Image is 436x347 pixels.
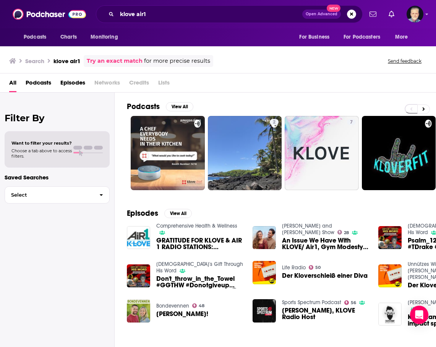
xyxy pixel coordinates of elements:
[24,32,46,42] span: Podcasts
[91,32,118,42] span: Monitoring
[5,192,93,197] span: Select
[129,77,149,92] span: Credits
[156,237,243,250] a: GRATITUDE FOR KLOVE & AIR 1 RADIO STATIONS: RESOURCES FOR HOPE AND INSPIRATION
[386,58,424,64] button: Send feedback
[85,30,128,44] button: open menu
[378,264,402,288] img: Der Kloverschleiß einer Diva
[199,304,204,308] span: 48
[127,209,192,218] a: EpisodesView All
[347,119,356,125] a: 7
[5,174,110,181] p: Saved Searches
[26,77,51,92] a: Podcasts
[53,57,81,65] h3: klove air1
[282,307,369,320] a: Scott Smith, KLOVE Radio Host
[208,116,282,190] a: 2
[390,30,418,44] button: open menu
[378,303,402,326] img: Klove fan awards book impact speech
[87,57,143,65] a: Try an exact match
[60,77,85,92] a: Episodes
[156,261,243,274] a: God's Gift Through His Word
[5,112,110,124] h2: Filter By
[156,223,237,229] a: Comprehensive Health & Wellness
[282,307,369,320] span: [PERSON_NAME], KLOVE Radio Host
[156,275,243,288] a: Don't_throw_in_the_Towel #GGTHW #Donotgiveup #TDrake #ShiftingBillions©️ @air1radio@klove
[309,265,321,270] a: 50
[344,231,349,235] span: 28
[96,5,363,23] div: Search podcasts, credits, & more...
[273,119,276,126] span: 2
[127,299,150,323] img: Kløver!
[282,237,369,250] a: An Issue We Have With KLOVE/ Air1, Gym Modesty Debate | P&M After Dark (Ep 9)
[386,8,397,21] a: Show notifications dropdown
[60,32,77,42] span: Charts
[166,102,193,111] button: View All
[344,32,380,42] span: For Podcasters
[25,57,44,65] h3: Search
[351,301,356,305] span: 56
[395,32,408,42] span: More
[158,77,170,92] span: Lists
[270,119,279,125] a: 2
[282,272,368,279] a: Der Kloverschleiß einer Diva
[306,12,337,16] span: Open Advanced
[127,102,160,111] h2: Podcasts
[366,8,379,21] a: Show notifications dropdown
[407,6,423,23] button: Show profile menu
[55,30,81,44] a: Charts
[192,303,205,308] a: 48
[407,6,423,23] span: Logged in as JonesLiterary
[337,230,349,235] a: 28
[253,299,276,323] img: Scott Smith, KLOVE Radio Host
[127,209,158,218] h2: Episodes
[299,32,329,42] span: For Business
[11,140,72,146] span: Want to filter your results?
[164,209,192,218] button: View All
[127,264,150,288] img: Don't_throw_in_the_Towel #GGTHW #Donotgiveup #TDrake #ShiftingBillions©️ @air1radio@klove
[282,264,306,271] a: Life Radio
[282,223,334,236] a: Paul and Morgan Show
[117,8,302,20] input: Search podcasts, credits, & more...
[410,306,428,324] div: Open Intercom Messenger
[156,303,189,309] a: Bondevennen
[94,77,120,92] span: Networks
[282,299,341,306] a: Sports Spectrum Podcast
[302,10,341,19] button: Open AdvancedNew
[9,77,16,92] a: All
[127,226,150,249] img: GRATITUDE FOR KLOVE & AIR 1 RADIO STATIONS: RESOURCES FOR HOPE AND INSPIRATION
[18,30,56,44] button: open menu
[144,57,210,65] span: for more precise results
[327,5,340,12] span: New
[378,226,402,249] img: Psalm_121 #GGTHW #TDrake #ShiftingBillions©️ #inspiration @iheartradio @air1radio @klove
[285,116,359,190] a: 7
[339,30,391,44] button: open menu
[344,300,357,305] a: 56
[156,311,208,317] a: Kløver!
[11,148,72,159] span: Choose a tab above to access filters.
[127,102,193,111] a: PodcastsView All
[13,7,86,21] img: Podchaser - Follow, Share and Rate Podcasts
[350,119,353,126] span: 7
[315,266,321,269] span: 50
[407,6,423,23] img: User Profile
[5,186,110,204] button: Select
[253,261,276,284] img: Der Kloverschleiß einer Diva
[294,30,339,44] button: open menu
[253,226,276,249] img: An Issue We Have With KLOVE/ Air1, Gym Modesty Debate | P&M After Dark (Ep 9)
